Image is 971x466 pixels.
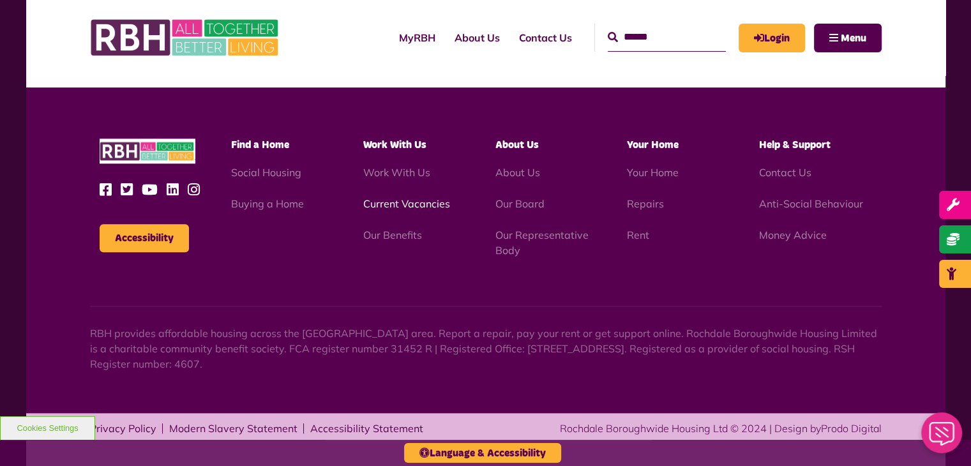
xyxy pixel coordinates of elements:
a: Contact Us [759,166,811,179]
a: Work With Us [363,166,430,179]
div: Rochdale Boroughwide Housing Ltd © 2024 | Design by [560,421,882,436]
img: RBH [90,13,282,63]
span: About Us [495,140,538,150]
span: Menu [841,33,866,43]
a: Your Home [627,166,679,179]
a: Rent [627,229,649,241]
a: Anti-Social Behaviour [759,197,863,210]
input: Search [608,24,726,51]
a: Contact Us [509,20,582,55]
a: Repairs [627,197,664,210]
a: Prodo Digital [821,422,882,435]
button: Language & Accessibility [404,443,561,463]
button: Accessibility [100,224,189,252]
a: Money Advice [759,229,827,241]
a: Accessibility Statement [310,423,423,433]
a: MyRBH [739,24,805,52]
span: Work With Us [363,140,426,150]
a: About Us [495,166,539,179]
a: Social Housing [231,166,301,179]
a: Our Benefits [363,229,422,241]
a: Buying a Home [231,197,304,210]
a: About Us [445,20,509,55]
span: Help & Support [759,140,831,150]
a: Privacy Policy [90,423,156,433]
a: Modern Slavery Statement [169,423,297,433]
p: RBH provides affordable housing across the [GEOGRAPHIC_DATA] area. Report a repair, pay your rent... [90,326,882,372]
a: MyRBH [389,20,445,55]
a: Our Board [495,197,544,210]
span: Your Home [627,140,679,150]
img: RBH [100,139,195,163]
a: Current Vacancies [363,197,450,210]
a: Our Representative Body [495,229,588,257]
button: Navigation [814,24,882,52]
iframe: Netcall Web Assistant for live chat [914,409,971,466]
span: Find a Home [231,140,289,150]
